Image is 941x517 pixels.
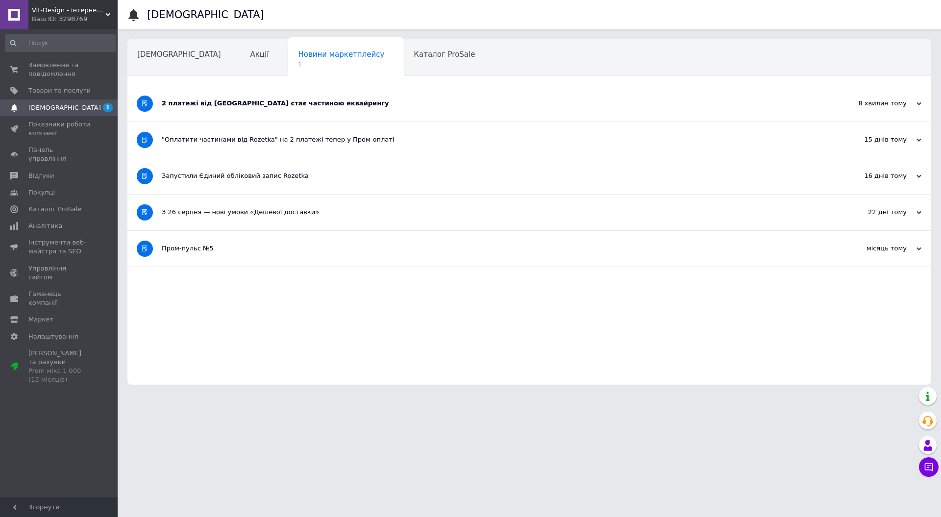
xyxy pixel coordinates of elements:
span: 1 [298,61,384,68]
span: Відгуки [28,172,54,180]
div: 15 днів тому [823,135,921,144]
span: Показники роботи компанії [28,120,91,138]
h1: [DEMOGRAPHIC_DATA] [147,9,264,21]
input: Пошук [5,34,116,52]
span: Замовлення та повідомлення [28,61,91,78]
div: 8 хвилин тому [823,99,921,108]
span: Акції [250,50,269,59]
div: "Оплатити частинами від Rozetka" на 2 платежі тепер у Пром-оплаті [162,135,823,144]
div: Запустили Єдиний обліковий запис Rozetka [162,172,823,180]
span: [DEMOGRAPHIC_DATA] [28,103,101,112]
span: Панель управління [28,146,91,163]
span: 1 [103,103,113,112]
span: Маркет [28,315,53,324]
div: Ваш ID: 3298769 [32,15,118,24]
span: Каталог ProSale [414,50,475,59]
button: Чат з покупцем [919,457,939,477]
div: 2 платежі від [GEOGRAPHIC_DATA] стає частиною еквайрингу [162,99,823,108]
span: Налаштування [28,332,78,341]
span: [PERSON_NAME] та рахунки [28,349,91,385]
span: Гаманець компанії [28,290,91,307]
div: 16 днів тому [823,172,921,180]
span: Покупці [28,188,55,197]
div: 22 дні тому [823,208,921,217]
span: Новини маркетплейсу [298,50,384,59]
span: [DEMOGRAPHIC_DATA] [137,50,221,59]
div: З 26 серпня — нові умови «Дешевої доставки» [162,208,823,217]
span: Vit-Design - інтернет-магазин магнітних планерів та багаторазових зошитів [32,6,105,15]
span: Інструменти веб-майстра та SEO [28,238,91,256]
span: Товари та послуги [28,86,91,95]
div: Prom мікс 1 000 (13 місяців) [28,367,91,384]
span: Каталог ProSale [28,205,81,214]
span: Управління сайтом [28,264,91,282]
div: місяць тому [823,244,921,253]
span: Аналітика [28,222,62,230]
div: Пром-пульс №5 [162,244,823,253]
